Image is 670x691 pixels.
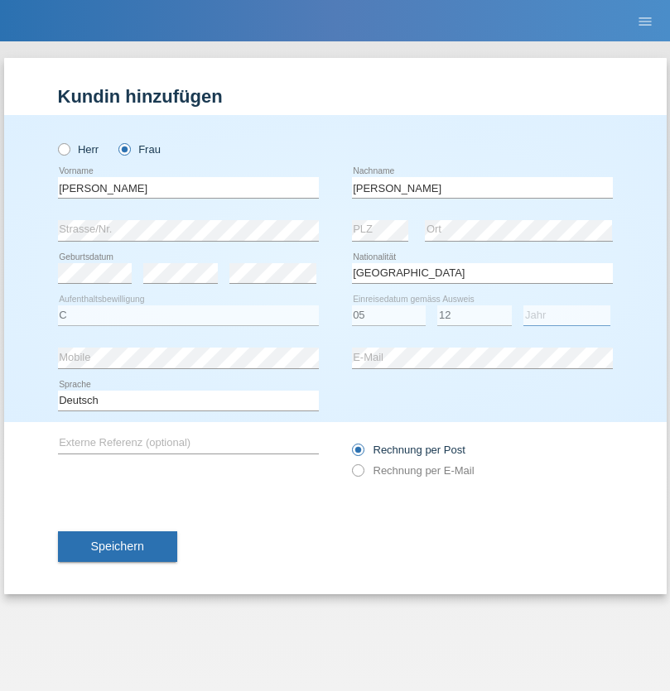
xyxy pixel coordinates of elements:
a: menu [629,16,662,26]
span: Speichern [91,540,144,553]
h1: Kundin hinzufügen [58,86,613,107]
label: Frau [118,143,161,156]
label: Rechnung per E-Mail [352,464,475,477]
input: Rechnung per Post [352,444,363,464]
label: Herr [58,143,99,156]
i: menu [637,13,653,30]
input: Rechnung per E-Mail [352,464,363,485]
input: Frau [118,143,129,154]
label: Rechnung per Post [352,444,465,456]
button: Speichern [58,531,177,563]
input: Herr [58,143,69,154]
